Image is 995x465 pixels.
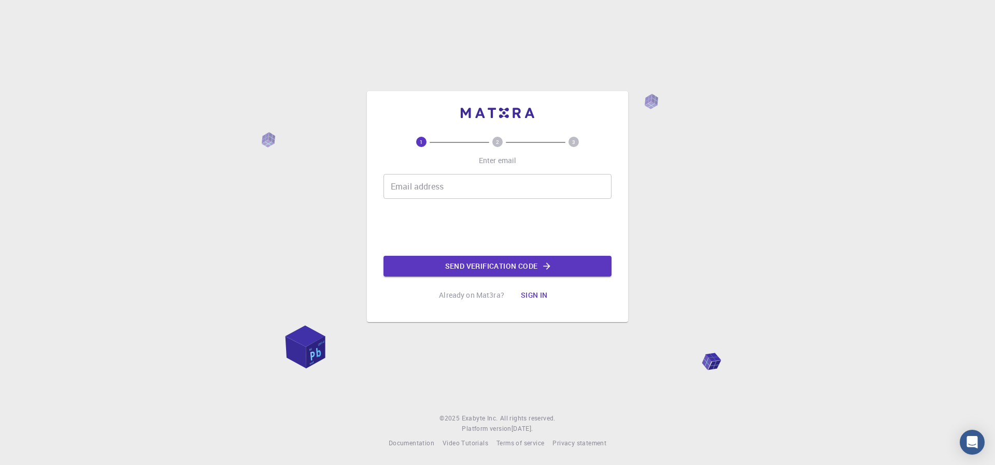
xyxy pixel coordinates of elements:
button: Sign in [513,285,556,306]
a: Exabyte Inc. [462,413,498,424]
div: Open Intercom Messenger [960,430,985,455]
iframe: reCAPTCHA [419,207,576,248]
span: Terms of service [496,439,544,447]
span: Privacy statement [552,439,606,447]
text: 2 [496,138,499,146]
a: Terms of service [496,438,544,448]
span: All rights reserved. [500,413,556,424]
span: © 2025 [439,413,461,424]
p: Already on Mat3ra? [439,290,504,300]
a: [DATE]. [511,424,533,434]
button: Send verification code [383,256,612,277]
a: Documentation [389,438,434,448]
span: Platform version [462,424,511,434]
text: 1 [420,138,423,146]
text: 3 [572,138,575,146]
p: Enter email [479,155,517,166]
span: Documentation [389,439,434,447]
span: Video Tutorials [443,439,488,447]
span: Exabyte Inc. [462,414,498,422]
a: Privacy statement [552,438,606,448]
a: Video Tutorials [443,438,488,448]
span: [DATE] . [511,424,533,432]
